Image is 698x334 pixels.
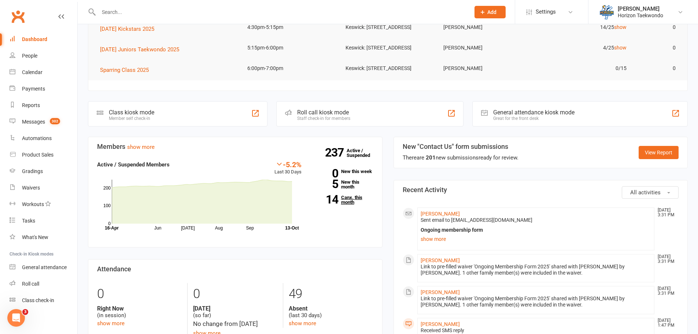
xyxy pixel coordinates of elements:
[630,189,661,196] span: All activities
[274,160,302,176] div: Last 30 Days
[22,185,40,191] div: Waivers
[654,286,678,296] time: [DATE] 3:31 PM
[493,109,575,116] div: General attendance kiosk mode
[241,19,339,36] td: 4:30pm-5:15pm
[313,168,338,179] strong: 0
[339,39,437,56] td: Keswick: [STREET_ADDRESS]
[633,39,682,56] td: 0
[618,12,663,19] div: Horizon Taekwondo
[97,320,125,327] a: show more
[633,19,682,36] td: 0
[403,143,518,150] h3: New "Contact Us" form submissions
[10,48,77,64] a: People
[10,147,77,163] a: Product Sales
[10,180,77,196] a: Waivers
[22,36,47,42] div: Dashboard
[100,67,149,73] span: Sparring Class 2025
[421,321,460,327] a: [PERSON_NAME]
[10,130,77,147] a: Automations
[421,296,651,308] div: Link to pre-filled waiver 'Ongoing Membership Form 2025' shared with [PERSON_NAME] by [PERSON_NAM...
[313,195,373,205] a: 14Canx. this month
[339,60,437,77] td: Keswick: [STREET_ADDRESS]
[289,320,316,327] a: show more
[193,305,277,319] div: (so far)
[437,60,535,77] td: [PERSON_NAME]
[437,39,535,56] td: [PERSON_NAME]
[100,46,179,53] span: [DATE] Juniors Taekwondo 2025
[22,297,54,303] div: Class check-in
[426,154,436,161] strong: 201
[622,186,679,199] button: All activities
[313,179,338,190] strong: 5
[535,19,633,36] td: 14/25
[535,39,633,56] td: 4/25
[100,25,159,33] button: [DATE] Kickstars 2025
[10,213,77,229] a: Tasks
[10,114,77,130] a: Messages 302
[10,31,77,48] a: Dashboard
[421,264,651,276] div: Link to pre-filled waiver 'Ongoing Membership Form 2025' shared with [PERSON_NAME] by [PERSON_NAM...
[639,146,679,159] a: View Report
[654,208,678,217] time: [DATE] 3:31 PM
[10,259,77,276] a: General attendance kiosk mode
[22,152,53,158] div: Product Sales
[421,289,460,295] a: [PERSON_NAME]
[654,254,678,264] time: [DATE] 3:31 PM
[313,180,373,189] a: 5New this month
[614,24,627,30] a: show
[127,144,155,150] a: show more
[193,305,277,312] strong: [DATE]
[535,60,633,77] td: 0/15
[403,153,518,162] div: There are new submissions ready for review.
[22,281,39,287] div: Roll call
[297,109,350,116] div: Roll call kiosk mode
[313,194,338,205] strong: 14
[10,276,77,292] a: Roll call
[97,305,182,319] div: (in session)
[313,169,373,174] a: 0New this week
[633,60,682,77] td: 0
[10,229,77,246] a: What's New
[22,102,40,108] div: Reports
[22,168,43,174] div: Gradings
[403,186,679,194] h3: Recent Activity
[10,196,77,213] a: Workouts
[100,66,154,74] button: Sparring Class 2025
[289,305,373,312] strong: Absent
[493,116,575,121] div: Great for the front desk
[339,19,437,36] td: Keswick: [STREET_ADDRESS]
[22,119,45,125] div: Messages
[100,45,184,54] button: [DATE] Juniors Taekwondo 2025
[536,4,556,20] span: Settings
[109,109,154,116] div: Class kiosk mode
[193,283,277,305] div: 0
[421,327,651,334] div: Received SMS reply
[241,39,339,56] td: 5:15pm-6:00pm
[97,143,373,150] h3: Members
[22,234,48,240] div: What's New
[22,309,28,315] span: 3
[421,234,651,244] a: show more
[654,318,678,328] time: [DATE] 1:47 PM
[437,19,535,36] td: [PERSON_NAME]
[274,160,302,168] div: -5.2%
[421,227,651,233] div: Ongoing membership form
[22,135,52,141] div: Automations
[10,64,77,81] a: Calendar
[297,116,350,121] div: Staff check-in for members
[599,5,614,19] img: thumb_image1625461565.png
[289,283,373,305] div: 49
[22,86,45,92] div: Payments
[100,26,154,32] span: [DATE] Kickstars 2025
[325,147,347,158] strong: 237
[22,201,44,207] div: Workouts
[421,217,532,223] span: Sent email to [EMAIL_ADDRESS][DOMAIN_NAME]
[10,81,77,97] a: Payments
[241,60,339,77] td: 6:00pm-7:00pm
[7,309,25,327] iframe: Intercom live chat
[193,319,277,329] div: No change from [DATE]
[97,305,182,312] strong: Right Now
[97,265,373,273] h3: Attendance
[9,7,27,26] a: Clubworx
[421,211,460,217] a: [PERSON_NAME]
